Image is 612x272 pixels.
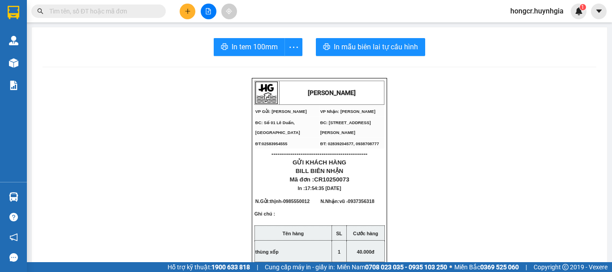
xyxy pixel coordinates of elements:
[562,264,569,270] span: copyright
[226,8,232,14] span: aim
[180,4,195,19] button: plus
[320,109,375,114] span: VP Nhận: [PERSON_NAME]
[336,231,342,236] strong: SL
[257,262,258,272] span: |
[575,7,583,15] img: icon-new-feature
[9,253,18,262] span: message
[595,7,603,15] span: caret-down
[348,199,374,204] span: 0937356318
[357,249,374,255] span: 40.000đ
[255,142,288,146] span: ĐT:02583954555
[339,199,374,204] span: vũ -
[285,42,302,53] span: more
[255,82,278,104] img: logo
[526,262,527,272] span: |
[320,121,371,135] span: ĐC: [STREET_ADDRESS][PERSON_NAME]
[281,199,310,204] span: -
[232,41,278,52] span: In tem 100mm
[9,81,18,90] img: solution-icon
[201,4,216,19] button: file-add
[168,262,250,272] span: Hỗ trợ kỹ thuật:
[283,199,310,204] span: 0985550012
[449,265,452,269] span: ⚪️
[205,8,211,14] span: file-add
[591,4,607,19] button: caret-down
[338,249,340,255] span: 1
[9,233,18,242] span: notification
[337,262,447,272] span: Miền Nam
[270,199,281,204] span: thịnh
[353,231,378,236] strong: Cước hàng
[255,109,307,114] span: VP Gửi: [PERSON_NAME]
[265,262,335,272] span: Cung cấp máy in - giấy in:
[581,4,584,10] span: 1
[580,4,586,10] sup: 1
[9,213,18,221] span: question-circle
[305,186,341,191] span: 17:54:35 [DATE]
[214,38,285,56] button: printerIn tem 100mm
[9,192,18,202] img: warehouse-icon
[185,8,191,14] span: plus
[316,38,425,56] button: printerIn mẫu biên lai tự cấu hình
[8,6,19,19] img: logo-vxr
[221,43,228,52] span: printer
[284,38,302,56] button: more
[49,6,155,16] input: Tìm tên, số ĐT hoặc mã đơn
[298,186,341,191] span: In :
[289,176,349,183] span: Mã đơn :
[320,142,379,146] span: ĐT: 02839204577, 0938708777
[308,89,356,96] strong: [PERSON_NAME]
[454,262,519,272] span: Miền Bắc
[283,231,304,236] strong: Tên hàng
[480,263,519,271] strong: 0369 525 060
[9,36,18,45] img: warehouse-icon
[296,168,344,174] span: BILL BIÊN NHẬN
[9,58,18,68] img: warehouse-icon
[37,8,43,14] span: search
[334,41,418,52] span: In mẫu biên lai tự cấu hình
[365,263,447,271] strong: 0708 023 035 - 0935 103 250
[503,5,571,17] span: hongcr.huynhgia
[254,211,275,224] span: Ghi chú :
[320,199,374,204] span: N.Nhận:
[221,4,237,19] button: aim
[255,199,310,204] span: N.Gửi:
[314,176,349,183] span: CR10250073
[211,263,250,271] strong: 1900 633 818
[255,249,279,255] span: thùng xốp
[323,43,330,52] span: printer
[255,121,300,135] span: ĐC: Số 01 Lê Duẩn, [GEOGRAPHIC_DATA]
[272,150,367,157] span: ----------------------------------------------
[293,159,346,166] span: GỬI KHÁCH HÀNG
